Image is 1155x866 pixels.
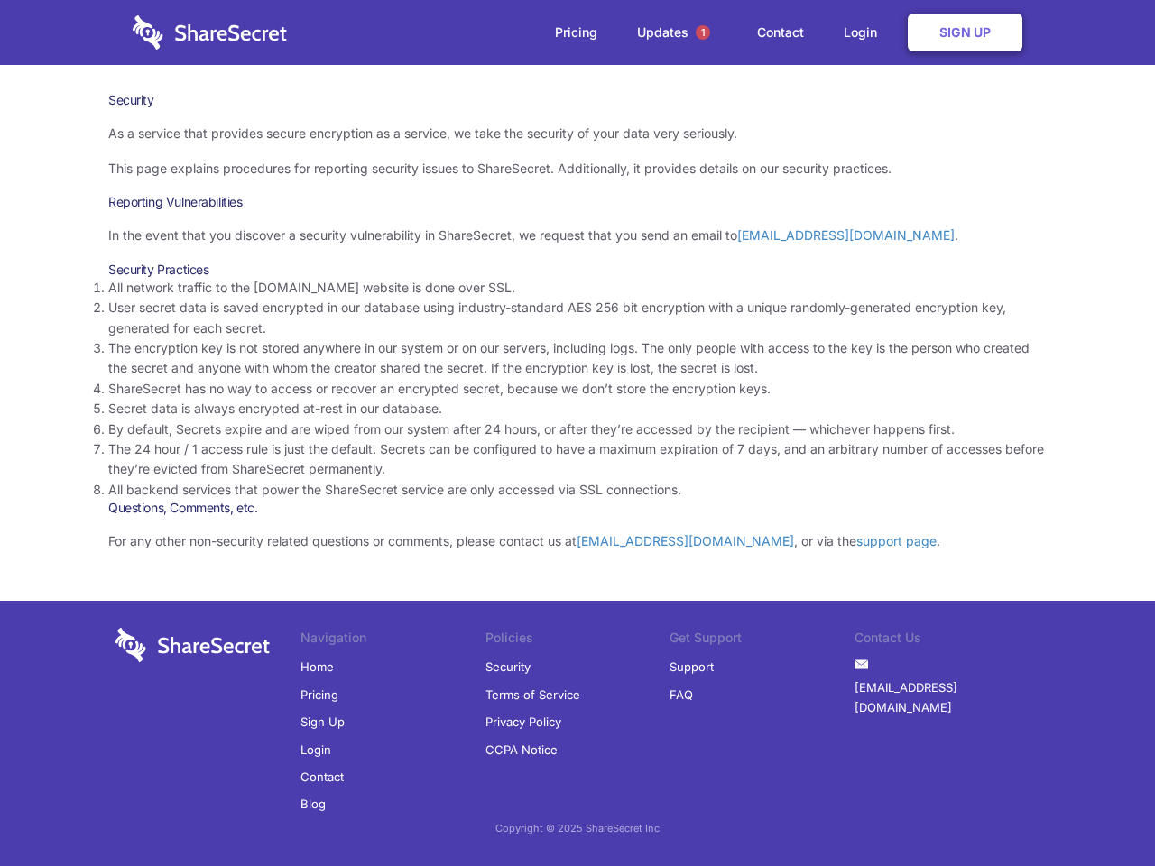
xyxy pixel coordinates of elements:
[670,681,693,708] a: FAQ
[855,674,1039,722] a: [EMAIL_ADDRESS][DOMAIN_NAME]
[737,227,955,243] a: [EMAIL_ADDRESS][DOMAIN_NAME]
[300,790,326,817] a: Blog
[670,653,714,680] a: Support
[855,628,1039,653] li: Contact Us
[108,338,1047,379] li: The encryption key is not stored anywhere in our system or on our servers, including logs. The on...
[108,480,1047,500] li: All backend services that power the ShareSecret service are only accessed via SSL connections.
[108,92,1047,108] h1: Security
[300,681,338,708] a: Pricing
[108,439,1047,480] li: The 24 hour / 1 access rule is just the default. Secrets can be configured to have a maximum expi...
[108,379,1047,399] li: ShareSecret has no way to access or recover an encrypted secret, because we don’t store the encry...
[115,628,270,662] img: logo-wordmark-white-trans-d4663122ce5f474addd5e946df7df03e33cb6a1c49d2221995e7729f52c070b2.svg
[108,298,1047,338] li: User secret data is saved encrypted in our database using industry-standard AES 256 bit encryptio...
[485,628,670,653] li: Policies
[696,25,710,40] span: 1
[300,628,485,653] li: Navigation
[108,194,1047,210] h3: Reporting Vulnerabilities
[133,15,287,50] img: logo-wordmark-white-trans-d4663122ce5f474addd5e946df7df03e33cb6a1c49d2221995e7729f52c070b2.svg
[108,278,1047,298] li: All network traffic to the [DOMAIN_NAME] website is done over SSL.
[108,500,1047,516] h3: Questions, Comments, etc.
[108,226,1047,245] p: In the event that you discover a security vulnerability in ShareSecret, we request that you send ...
[108,399,1047,419] li: Secret data is always encrypted at-rest in our database.
[856,533,937,548] a: support page
[908,14,1022,51] a: Sign Up
[485,736,558,763] a: CCPA Notice
[300,653,334,680] a: Home
[485,681,580,708] a: Terms of Service
[537,5,615,60] a: Pricing
[108,124,1047,143] p: As a service that provides secure encryption as a service, we take the security of your data very...
[670,628,855,653] li: Get Support
[108,531,1047,551] p: For any other non-security related questions or comments, please contact us at , or via the .
[300,708,345,735] a: Sign Up
[485,653,531,680] a: Security
[739,5,822,60] a: Contact
[826,5,904,60] a: Login
[108,419,1047,439] li: By default, Secrets expire and are wiped from our system after 24 hours, or after they’re accesse...
[577,533,794,548] a: [EMAIL_ADDRESS][DOMAIN_NAME]
[485,708,561,735] a: Privacy Policy
[108,262,1047,278] h3: Security Practices
[108,159,1047,179] p: This page explains procedures for reporting security issues to ShareSecret. Additionally, it prov...
[300,763,344,790] a: Contact
[300,736,331,763] a: Login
